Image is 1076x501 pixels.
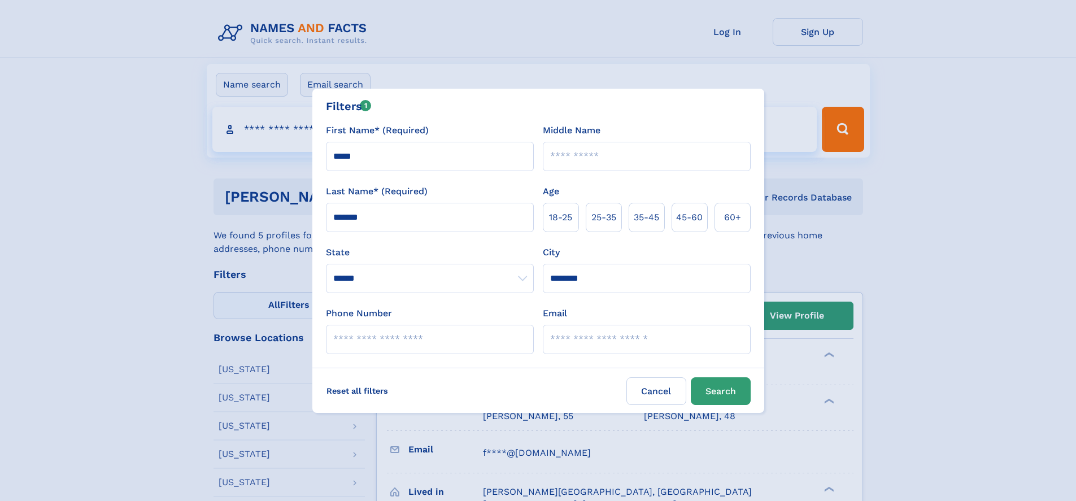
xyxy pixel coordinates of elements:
[543,307,567,320] label: Email
[326,98,372,115] div: Filters
[549,211,572,224] span: 18‑25
[326,124,429,137] label: First Name* (Required)
[724,211,741,224] span: 60+
[543,124,600,137] label: Middle Name
[319,377,395,404] label: Reset all filters
[326,246,534,259] label: State
[543,185,559,198] label: Age
[691,377,751,405] button: Search
[634,211,659,224] span: 35‑45
[626,377,686,405] label: Cancel
[676,211,703,224] span: 45‑60
[543,246,560,259] label: City
[326,307,392,320] label: Phone Number
[326,185,428,198] label: Last Name* (Required)
[591,211,616,224] span: 25‑35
